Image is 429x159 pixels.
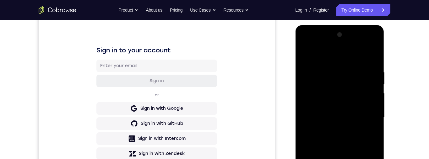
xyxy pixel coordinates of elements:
[313,4,329,16] a: Register
[336,4,390,16] a: Try Online Demo
[119,4,138,16] button: Product
[309,6,311,14] span: /
[58,145,178,157] button: Sign in with Zendesk
[190,4,216,16] button: Use Cases
[58,72,178,84] button: Sign in
[100,133,147,139] div: Sign in with Intercom
[115,90,122,95] p: or
[58,99,178,112] button: Sign in with Google
[58,130,178,142] button: Sign in with Intercom
[62,60,175,66] input: Enter your email
[58,43,178,52] h1: Sign in to your account
[39,6,76,14] a: Go to the home page
[102,103,144,109] div: Sign in with Google
[224,4,249,16] button: Resources
[170,4,182,16] a: Pricing
[295,4,307,16] a: Log In
[146,4,162,16] a: About us
[100,148,146,154] div: Sign in with Zendesk
[58,114,178,127] button: Sign in with GitHub
[102,118,144,124] div: Sign in with GitHub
